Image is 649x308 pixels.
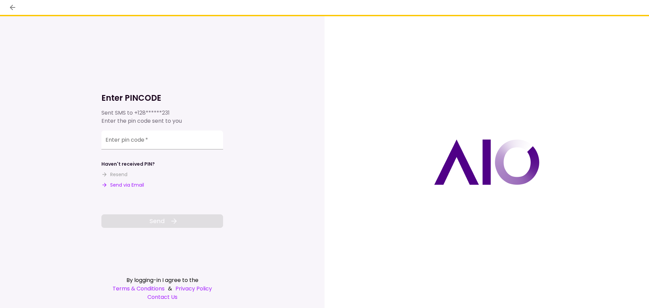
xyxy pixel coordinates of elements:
div: Sent SMS to Enter the pin code sent to you [101,109,223,125]
div: Haven't received PIN? [101,161,155,168]
a: Privacy Policy [175,284,212,293]
span: Send [149,216,165,226]
button: back [7,2,18,13]
a: Contact Us [101,293,223,301]
button: Send [101,214,223,228]
h1: Enter PINCODE [101,93,223,103]
div: & [101,284,223,293]
div: By logging-in I agree to the [101,276,223,284]
a: Terms & Conditions [113,284,165,293]
button: Send via Email [101,182,144,189]
img: AIO logo [434,139,539,185]
button: Resend [101,171,127,178]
